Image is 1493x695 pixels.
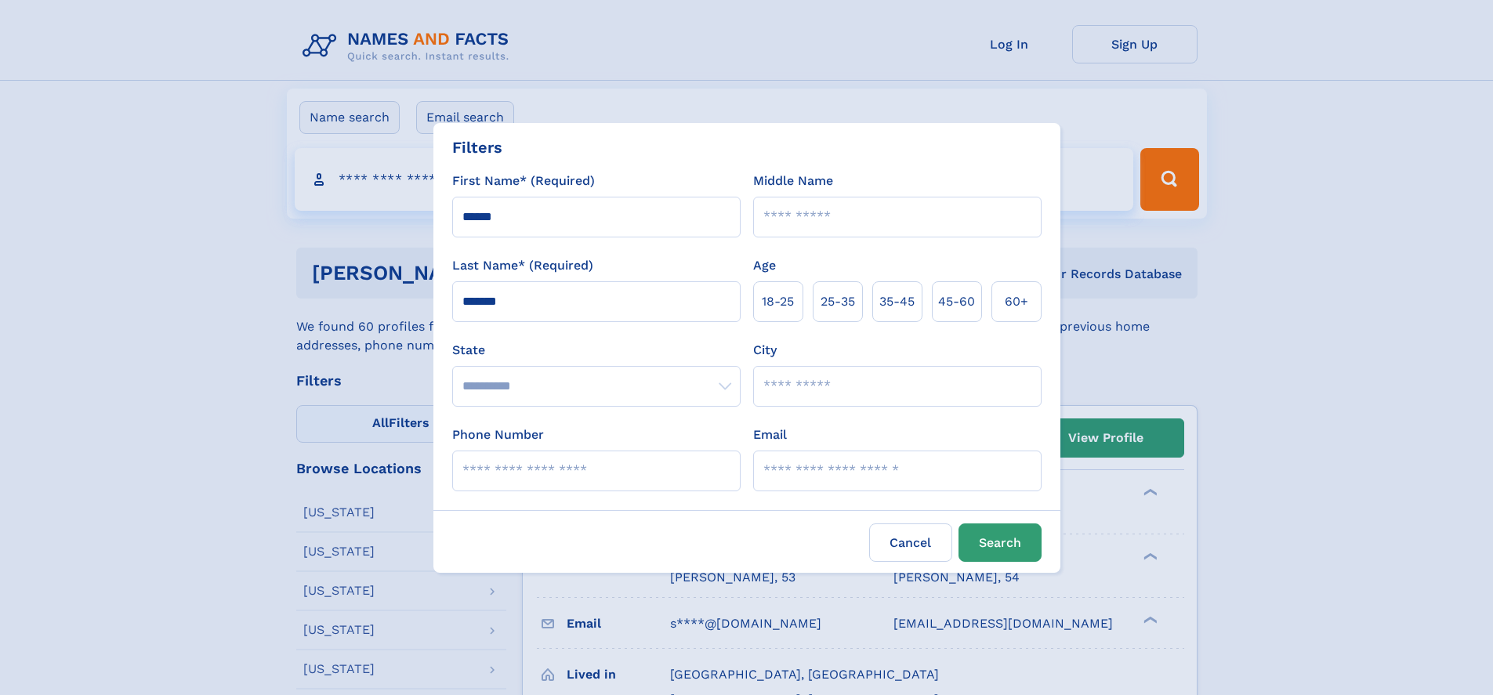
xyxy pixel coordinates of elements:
[452,256,593,275] label: Last Name* (Required)
[938,292,975,311] span: 45‑60
[452,172,595,190] label: First Name* (Required)
[879,292,915,311] span: 35‑45
[958,523,1042,562] button: Search
[1005,292,1028,311] span: 60+
[452,341,741,360] label: State
[762,292,794,311] span: 18‑25
[869,523,952,562] label: Cancel
[753,341,777,360] label: City
[753,256,776,275] label: Age
[753,425,787,444] label: Email
[452,136,502,159] div: Filters
[753,172,833,190] label: Middle Name
[452,425,544,444] label: Phone Number
[821,292,855,311] span: 25‑35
